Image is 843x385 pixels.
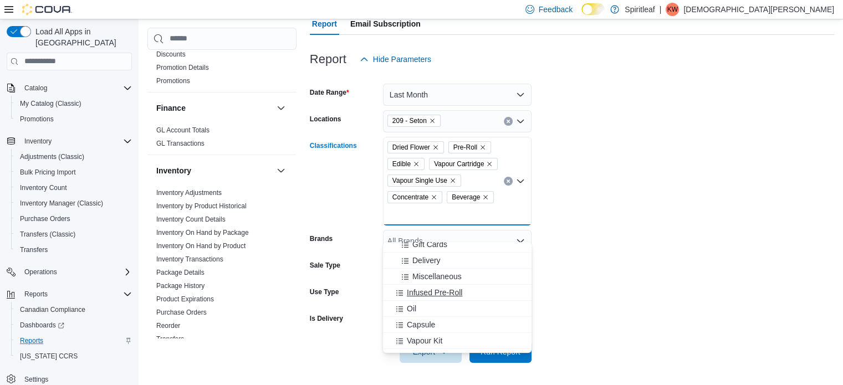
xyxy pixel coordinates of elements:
span: Inventory On Hand by Package [156,228,249,237]
button: [US_STATE] CCRS [11,348,136,364]
span: Catalog [24,84,47,93]
button: Remove Vapour Cartridge from selection in this group [486,161,493,167]
a: Promotions [16,112,58,126]
button: Bulk Pricing Import [11,165,136,180]
span: Vapour Single Use [392,175,447,186]
span: Report [312,13,337,35]
a: Inventory Manager (Classic) [16,197,108,210]
span: Inventory Manager (Classic) [16,197,132,210]
a: Purchase Orders [16,212,75,225]
a: Promotion Details [156,64,209,71]
span: Inventory by Product Historical [156,202,247,211]
a: Adjustments (Classic) [16,150,89,163]
span: Gift Cards [412,239,447,250]
button: Inventory Count [11,180,136,196]
a: Inventory Adjustments [156,189,222,197]
span: Purchase Orders [156,308,207,317]
span: Dried Flower [392,142,430,153]
button: Canadian Compliance [11,302,136,317]
label: Sale Type [310,261,340,270]
button: Inventory [156,165,272,176]
a: Transfers (Classic) [16,228,80,241]
a: GL Transactions [156,140,205,147]
span: [US_STATE] CCRS [20,352,78,361]
button: Remove Dried Flower from selection in this group [432,144,439,151]
button: Last Month [383,84,532,106]
span: Canadian Compliance [20,305,85,314]
span: Promotions [20,115,54,124]
span: Operations [24,268,57,276]
span: Feedback [539,4,573,15]
a: Reports [16,334,48,347]
button: Remove Edible from selection in this group [413,161,420,167]
span: Inventory Manager (Classic) [20,199,103,208]
span: Pre-Roll [448,141,491,153]
div: Finance [147,124,297,155]
span: Washington CCRS [16,350,132,363]
span: Reports [20,336,43,345]
label: Is Delivery [310,314,343,323]
span: Bulk Pricing Import [20,168,76,177]
button: Gift Cards [383,237,532,253]
span: GL Transactions [156,139,205,148]
div: Discounts & Promotions [147,48,297,92]
button: Catalog [20,81,52,95]
button: Purchase Orders [11,211,136,227]
span: Transfers (Classic) [20,230,75,239]
button: Transfers [11,242,136,258]
span: Oil [407,303,416,314]
span: Beverage [447,191,494,203]
button: Transfers (Classic) [11,227,136,242]
span: Edible [387,158,425,170]
a: [US_STATE] CCRS [16,350,82,363]
a: Discounts [156,50,186,58]
button: Clear input [504,117,513,126]
span: Operations [20,265,132,279]
span: Delivery [412,255,441,266]
a: Canadian Compliance [16,303,90,316]
a: Inventory On Hand by Package [156,229,249,237]
button: Operations [20,265,62,279]
button: Reports [2,286,136,302]
span: Vapour Cartridge [434,158,484,170]
button: Adjustments (Classic) [11,149,136,165]
span: Beverage [452,192,480,203]
span: Catalog [20,81,132,95]
p: | [660,3,662,16]
button: Vapour Kit [383,333,532,349]
img: Cova [22,4,72,15]
button: Promotions [11,111,136,127]
button: Inventory [20,135,56,148]
span: Vapour Kit [407,335,442,346]
button: Finance [156,102,272,114]
a: Inventory by Product Historical [156,202,247,210]
div: Inventory [147,186,297,350]
span: Infused Pre-Roll [407,287,462,298]
h3: Report [310,53,346,66]
span: Pre-Roll [453,142,477,153]
button: Clear input [504,177,513,186]
span: Bulk Pricing Import [16,166,132,179]
span: Adjustments (Classic) [16,150,132,163]
button: Catalog [2,80,136,96]
span: GL Account Totals [156,126,210,135]
span: Transfers [156,335,184,343]
label: Locations [310,115,341,124]
span: My Catalog (Classic) [16,97,132,110]
span: Promotions [156,76,190,85]
span: Adjustments (Classic) [20,152,84,161]
span: Transfers (Classic) [16,228,132,241]
a: Transfers [156,335,184,343]
button: Miscellaneous [383,269,532,285]
span: Inventory [20,135,132,148]
button: Oil [383,301,532,317]
span: Purchase Orders [16,212,132,225]
span: Package Details [156,268,205,277]
span: Purchase Orders [20,214,70,223]
span: My Catalog (Classic) [20,99,81,108]
span: Reports [16,334,132,347]
button: Infused Pre-Roll [383,285,532,301]
button: Capsule [383,317,532,333]
span: Reports [20,288,132,301]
